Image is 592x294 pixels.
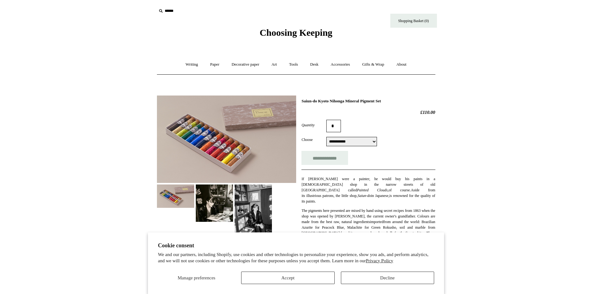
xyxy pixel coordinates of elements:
a: Tools [283,56,304,73]
p: We and our partners, including Shopify, use cookies and other technologies to personalize your ex... [158,252,434,264]
img: Saiun-do Kyoto Nihonga Mineral Pigment Set [157,184,194,208]
a: Accessories [325,56,356,73]
span: in Japanese [371,194,388,198]
em: . [410,188,411,192]
h2: Cookie consent [158,242,434,249]
button: Decline [341,272,434,284]
em: Saiun-do [358,194,371,198]
span: reen Rokusho, soil and marble from [GEOGRAPHIC_DATA] for white, even pearls and seashells for the... [301,225,435,291]
a: Decorative paper [226,56,265,73]
a: Desk [305,56,324,73]
a: Choosing Keeping [259,32,332,37]
a: Shopping Basket (0) [390,14,437,28]
label: Quantity [301,122,326,128]
button: Manage preferences [158,272,235,284]
a: Gifts & Wrap [356,56,390,73]
em: , [388,194,389,198]
p: If [PERSON_NAME] were a painter, he would buy his paints in a [DEMOGRAPHIC_DATA] shop in the narr... [301,176,435,204]
button: Accept [241,272,334,284]
h2: £110.00 [301,110,435,115]
img: Saiun-do Kyoto Nihonga Mineral Pigment Set [157,96,296,183]
span: imported [370,220,383,224]
img: Saiun-do Kyoto Nihonga Mineral Pigment Set [196,184,233,222]
label: Choose [301,137,326,142]
h1: Saiun-do Kyoto Nihonga Mineral Pigment Set [301,99,435,104]
a: Paper [204,56,225,73]
img: Saiun-do Kyoto Nihonga Mineral Pigment Set [235,184,272,236]
em: Painted Clouds, [357,188,389,192]
a: Art [266,56,282,73]
a: Writing [180,56,204,73]
a: About [391,56,412,73]
p: The pigments here presented are mixed by hand using secret recipes from 1863 when the shop was op... [301,208,435,292]
span: Choosing Keeping [259,27,332,38]
span: Manage preferences [178,275,215,280]
a: Privacy Policy [366,258,393,263]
